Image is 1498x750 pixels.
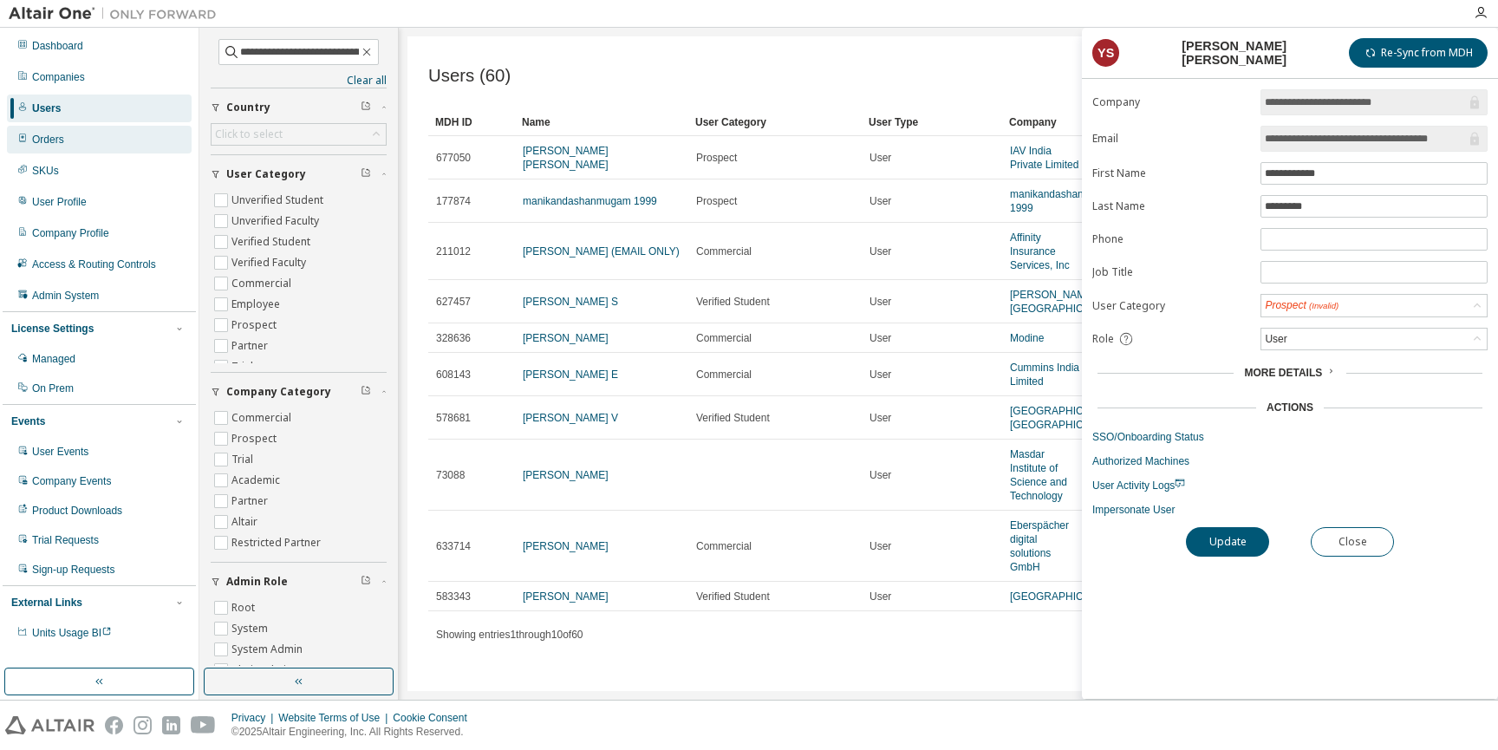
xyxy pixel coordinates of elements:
div: Prospect (Invalid) [1261,295,1487,316]
a: [PERSON_NAME][GEOGRAPHIC_DATA] [1010,289,1118,315]
span: Verified Student [696,590,770,603]
a: Impersonate User [1092,503,1488,517]
div: Company Events [32,474,111,488]
span: User [869,368,891,382]
span: User [869,295,891,309]
label: System [231,618,271,639]
label: System Admin [231,639,306,660]
span: Company Category [226,385,331,399]
span: User Activity Logs [1092,479,1185,492]
div: Dashboard [32,39,83,53]
span: User [869,411,891,425]
a: [PERSON_NAME] [523,540,609,552]
label: Academic [231,470,283,491]
div: Name [522,108,681,136]
label: Email [1092,132,1250,146]
span: Commercial [696,539,752,553]
span: 211012 [436,245,471,258]
div: User [1262,329,1289,349]
label: Commercial [231,273,295,294]
img: Altair One [9,5,225,23]
label: Prospect [231,315,280,336]
a: Clear all [211,74,387,88]
button: Admin Role [211,563,387,601]
a: [PERSON_NAME] E [523,368,618,381]
div: User Type [869,108,995,136]
span: 677050 [436,151,471,165]
label: Trial [231,356,257,377]
button: Update [1186,527,1269,557]
label: Employee [231,294,283,315]
span: User [869,468,891,482]
span: 177874 [436,194,471,208]
a: Modine [1010,332,1044,344]
label: Unverified Faculty [231,211,322,232]
a: [GEOGRAPHIC_DATA] [1010,590,1118,603]
div: SKUs [32,164,59,178]
label: Trial [231,449,257,470]
button: User Category [211,155,387,193]
span: Showing entries 1 through 10 of 60 [436,629,583,641]
span: Clear filter [361,575,371,589]
span: Role [1092,332,1114,346]
label: Altair [231,512,261,532]
div: Events [11,414,45,428]
label: First Name [1092,166,1250,180]
a: Eberspächer digital solutions GmbH [1010,519,1069,573]
span: User [869,245,891,258]
span: Clear filter [361,385,371,399]
div: Admin System [32,289,99,303]
div: External Links [11,596,82,610]
div: User Events [32,445,88,459]
div: Access & Routing Controls [32,258,156,271]
a: Authorized Machines [1092,454,1488,468]
label: Job Title [1092,265,1250,279]
span: Prospect [696,151,737,165]
span: User [869,539,891,553]
div: Cookie Consent [393,711,477,725]
span: 627457 [436,295,471,309]
div: Privacy [231,711,278,725]
div: User Category [695,108,855,136]
button: Close [1311,527,1394,557]
div: License Settings [11,322,94,336]
label: Last Name [1092,199,1250,213]
span: User Category [226,167,306,181]
div: Click to select [212,124,386,145]
img: instagram.svg [134,716,152,734]
span: More Details [1244,367,1322,379]
a: [GEOGRAPHIC_DATA], [GEOGRAPHIC_DATA] [1010,405,1121,431]
a: manikandashanmugam 1999 [1010,188,1118,214]
a: Affinity Insurance Services, Inc [1010,232,1070,271]
label: User Category [1092,299,1250,313]
label: Altair Admin [231,660,296,681]
p: © 2025 Altair Engineering, Inc. All Rights Reserved. [231,725,478,740]
label: Commercial [231,408,295,428]
div: Actions [1267,401,1313,414]
div: Click to select [215,127,283,141]
div: Sign-up Requests [32,563,114,577]
label: Company [1092,95,1250,109]
a: [PERSON_NAME] V [523,412,618,424]
div: [PERSON_NAME] [PERSON_NAME] [1130,39,1338,67]
label: Restricted Partner [231,532,324,553]
span: 583343 [436,590,471,603]
span: Clear filter [361,101,371,114]
span: 608143 [436,368,471,382]
div: Orders [32,133,64,147]
span: Verified Student [696,411,770,425]
label: Unverified Student [231,190,327,211]
span: Units Usage BI [32,627,112,639]
span: Users (60) [428,66,511,86]
div: Companies [32,70,85,84]
a: [PERSON_NAME] S [523,296,618,308]
img: linkedin.svg [162,716,180,734]
img: youtube.svg [191,716,216,734]
div: Prospect [1265,298,1338,313]
label: Verified Student [231,232,314,252]
div: User [1261,329,1487,349]
div: Website Terms of Use [278,711,393,725]
img: facebook.svg [105,716,123,734]
a: Masdar Institute of Science and Technology [1010,448,1067,502]
a: [PERSON_NAME] [PERSON_NAME] [523,145,609,171]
